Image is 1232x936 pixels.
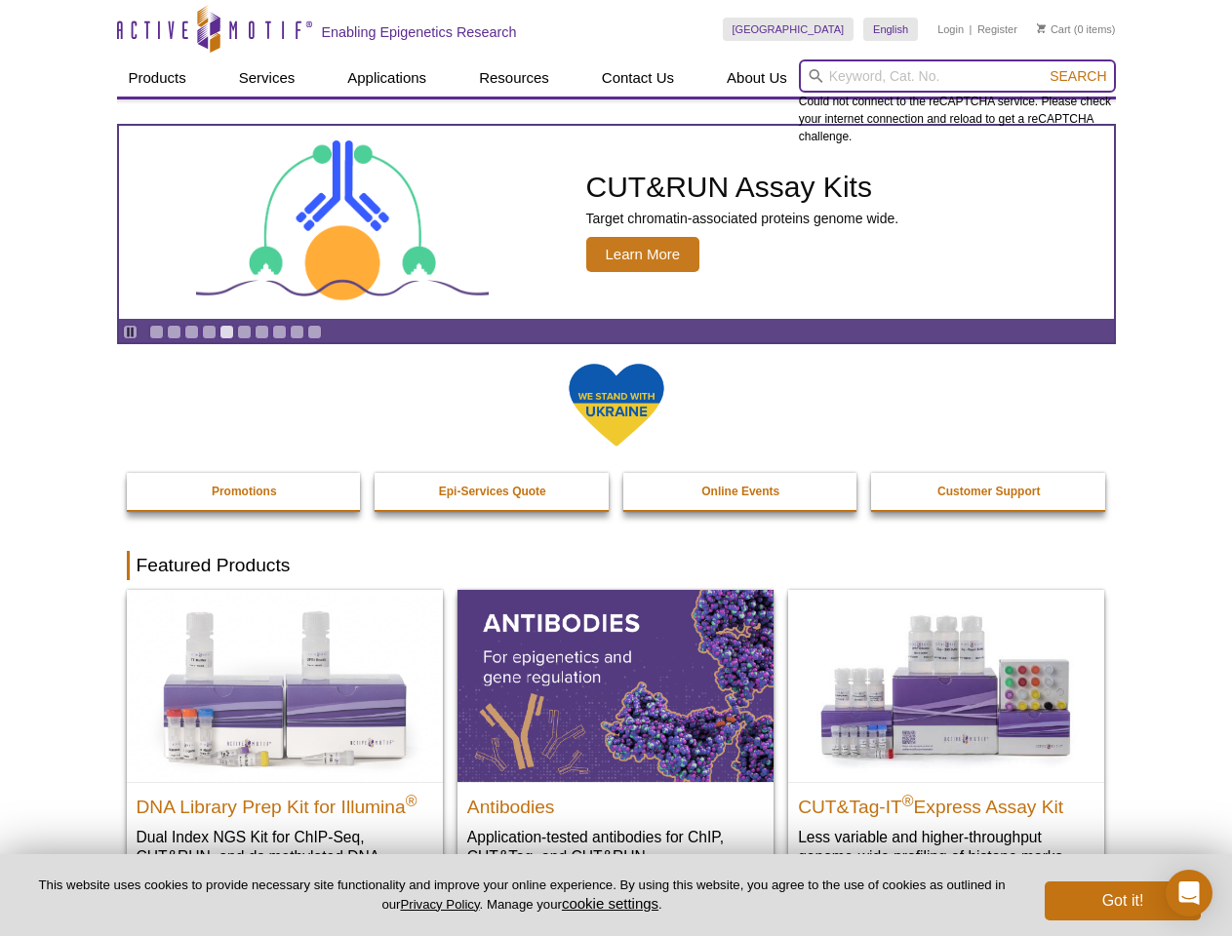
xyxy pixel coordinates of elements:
[1045,881,1201,920] button: Got it!
[117,59,198,97] a: Products
[290,325,304,339] a: Go to slide 9
[255,325,269,339] a: Go to slide 7
[457,590,774,781] img: All Antibodies
[123,325,138,339] a: Toggle autoplay
[562,895,658,912] button: cookie settings
[701,485,779,498] strong: Online Events
[623,473,859,510] a: Online Events
[322,23,517,41] h2: Enabling Epigenetics Research
[127,590,443,781] img: DNA Library Prep Kit for Illumina
[977,22,1017,36] a: Register
[167,325,181,339] a: Go to slide 2
[799,59,1116,93] input: Keyword, Cat. No.
[1037,22,1071,36] a: Cart
[586,210,899,227] p: Target chromatin-associated proteins genome wide.
[127,590,443,905] a: DNA Library Prep Kit for Illumina DNA Library Prep Kit for Illumina® Dual Index NGS Kit for ChIP-...
[1044,67,1112,85] button: Search
[119,126,1114,319] a: CUT&RUN Assay Kits CUT&RUN Assay Kits Target chromatin-associated proteins genome wide. Learn More
[1037,23,1046,33] img: Your Cart
[937,22,964,36] a: Login
[799,59,1116,145] div: Could not connect to the reCAPTCHA service. Please check your internet connection and reload to g...
[439,485,546,498] strong: Epi-Services Quote
[590,59,686,97] a: Contact Us
[863,18,918,41] a: English
[127,551,1106,580] h2: Featured Products
[212,485,277,498] strong: Promotions
[1037,18,1116,41] li: (0 items)
[970,18,973,41] li: |
[798,827,1094,867] p: Less variable and higher-throughput genome-wide profiling of histone marks​.
[788,590,1104,885] a: CUT&Tag-IT® Express Assay Kit CUT&Tag-IT®Express Assay Kit Less variable and higher-throughput ge...
[467,59,561,97] a: Resources
[937,485,1040,498] strong: Customer Support
[149,325,164,339] a: Go to slide 1
[400,897,479,912] a: Privacy Policy
[871,473,1107,510] a: Customer Support
[586,173,899,202] h2: CUT&RUN Assay Kits
[1050,68,1106,84] span: Search
[336,59,438,97] a: Applications
[902,792,914,808] sup: ®
[788,590,1104,781] img: CUT&Tag-IT® Express Assay Kit
[467,788,764,817] h2: Antibodies
[31,877,1013,914] p: This website uses cookies to provide necessary site functionality and improve your online experie...
[219,325,234,339] a: Go to slide 5
[307,325,322,339] a: Go to slide 10
[586,237,700,272] span: Learn More
[127,473,363,510] a: Promotions
[406,792,417,808] sup: ®
[137,788,433,817] h2: DNA Library Prep Kit for Illumina
[202,325,217,339] a: Go to slide 4
[375,473,611,510] a: Epi-Services Quote
[272,325,287,339] a: Go to slide 8
[457,590,774,885] a: All Antibodies Antibodies Application-tested antibodies for ChIP, CUT&Tag, and CUT&RUN.
[137,827,433,886] p: Dual Index NGS Kit for ChIP-Seq, CUT&RUN, and ds methylated DNA assays.
[119,126,1114,319] article: CUT&RUN Assay Kits
[798,788,1094,817] h2: CUT&Tag-IT Express Assay Kit
[237,325,252,339] a: Go to slide 6
[1166,870,1212,916] div: Open Intercom Messenger
[723,18,854,41] a: [GEOGRAPHIC_DATA]
[568,362,665,448] img: We Stand With Ukraine
[227,59,307,97] a: Services
[196,134,489,312] img: CUT&RUN Assay Kits
[184,325,199,339] a: Go to slide 3
[467,827,764,867] p: Application-tested antibodies for ChIP, CUT&Tag, and CUT&RUN.
[715,59,799,97] a: About Us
